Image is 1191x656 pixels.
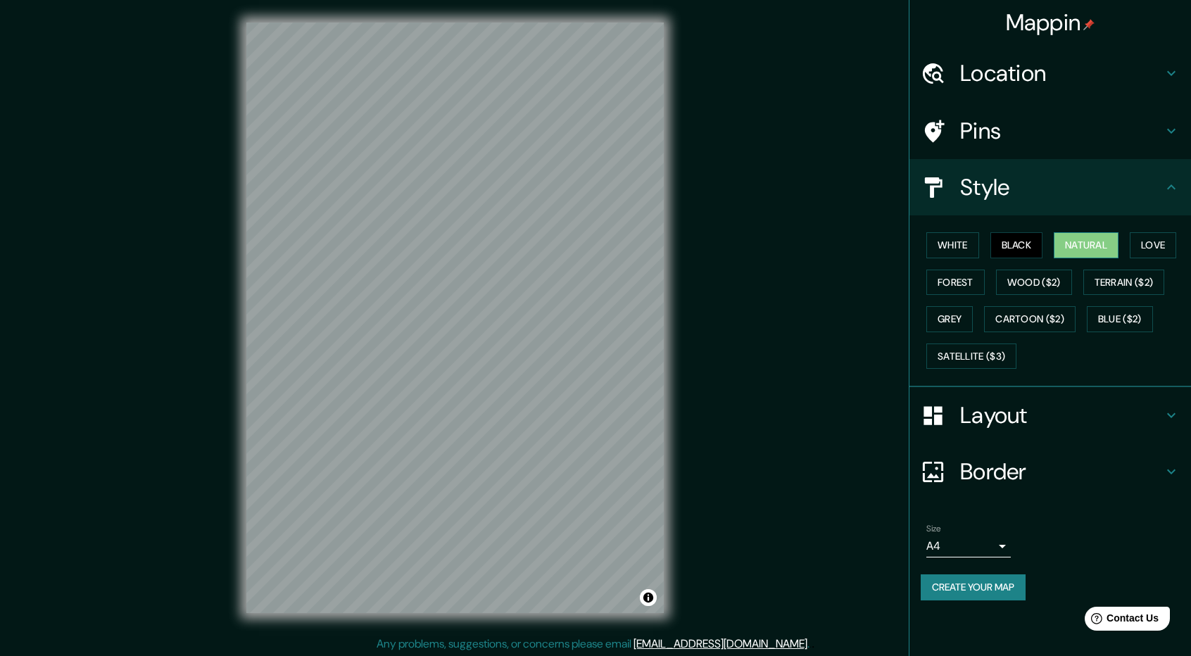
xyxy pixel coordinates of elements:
[1083,270,1165,296] button: Terrain ($2)
[377,636,809,652] p: Any problems, suggestions, or concerns please email .
[1006,8,1095,37] h4: Mappin
[1087,306,1153,332] button: Blue ($2)
[960,401,1163,429] h4: Layout
[909,443,1191,500] div: Border
[960,173,1163,201] h4: Style
[926,343,1016,370] button: Satellite ($3)
[909,45,1191,101] div: Location
[1066,601,1176,641] iframe: Help widget launcher
[909,387,1191,443] div: Layout
[909,103,1191,159] div: Pins
[926,232,979,258] button: White
[1130,232,1176,258] button: Love
[909,159,1191,215] div: Style
[926,306,973,332] button: Grey
[1083,19,1095,30] img: pin-icon.png
[634,636,807,651] a: [EMAIL_ADDRESS][DOMAIN_NAME]
[246,23,664,613] canvas: Map
[960,59,1163,87] h4: Location
[996,270,1072,296] button: Wood ($2)
[921,574,1026,600] button: Create your map
[960,458,1163,486] h4: Border
[990,232,1043,258] button: Black
[926,523,941,535] label: Size
[1054,232,1118,258] button: Natural
[640,589,657,606] button: Toggle attribution
[812,636,814,652] div: .
[926,270,985,296] button: Forest
[926,535,1011,557] div: A4
[984,306,1076,332] button: Cartoon ($2)
[809,636,812,652] div: .
[960,117,1163,145] h4: Pins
